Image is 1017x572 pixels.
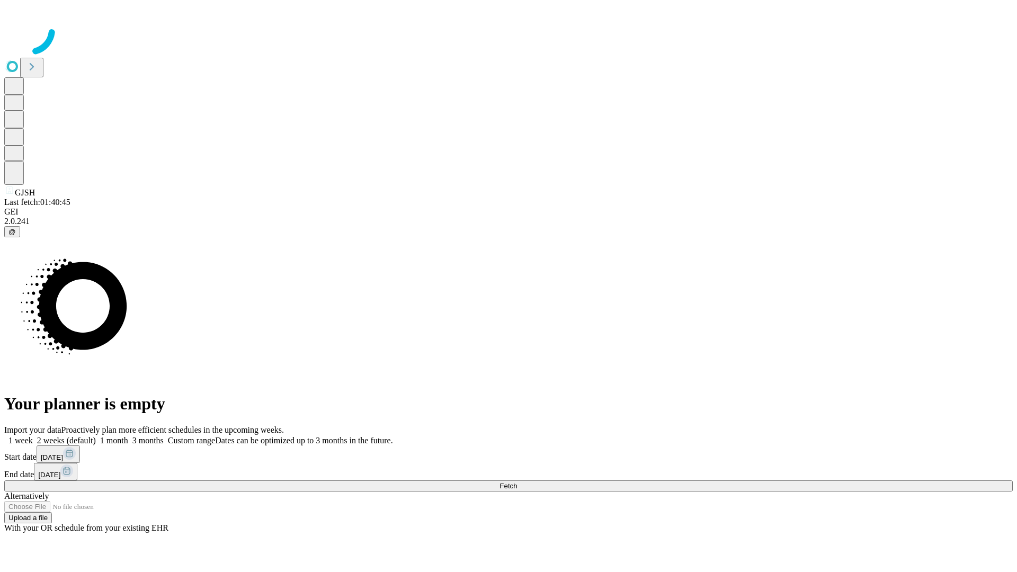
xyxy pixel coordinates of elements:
[4,445,1013,463] div: Start date
[38,471,60,479] span: [DATE]
[61,425,284,434] span: Proactively plan more efficient schedules in the upcoming weeks.
[4,425,61,434] span: Import your data
[8,436,33,445] span: 1 week
[37,436,96,445] span: 2 weeks (default)
[4,480,1013,491] button: Fetch
[8,228,16,236] span: @
[37,445,80,463] button: [DATE]
[34,463,77,480] button: [DATE]
[41,453,63,461] span: [DATE]
[4,394,1013,414] h1: Your planner is empty
[4,491,49,501] span: Alternatively
[132,436,164,445] span: 3 months
[4,207,1013,217] div: GEI
[499,482,517,490] span: Fetch
[4,463,1013,480] div: End date
[168,436,215,445] span: Custom range
[4,226,20,237] button: @
[15,188,35,197] span: GJSH
[4,512,52,523] button: Upload a file
[100,436,128,445] span: 1 month
[4,523,168,532] span: With your OR schedule from your existing EHR
[4,217,1013,226] div: 2.0.241
[215,436,392,445] span: Dates can be optimized up to 3 months in the future.
[4,198,70,207] span: Last fetch: 01:40:45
